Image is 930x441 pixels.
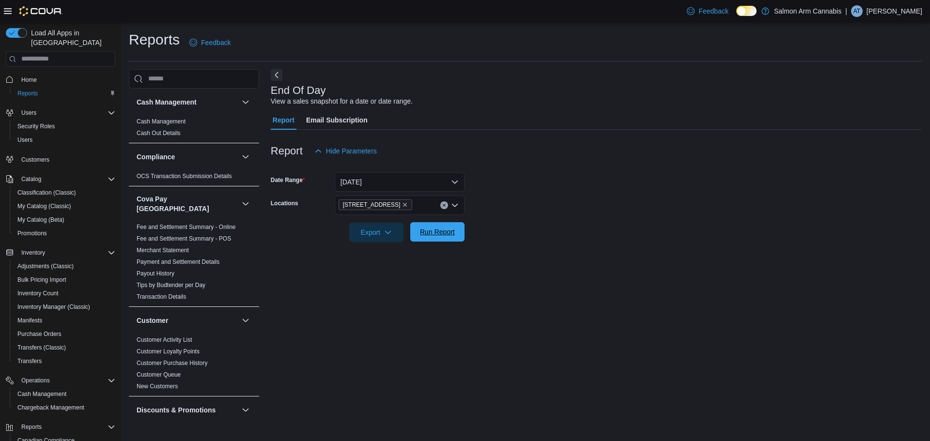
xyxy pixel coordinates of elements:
label: Date Range [271,176,305,184]
button: My Catalog (Classic) [10,199,119,213]
a: Purchase Orders [14,328,65,340]
span: Classification (Classic) [17,189,76,197]
span: Users [14,134,115,146]
button: Discounts & Promotions [240,404,251,416]
span: Feedback [201,38,231,47]
a: Transfers (Classic) [14,342,70,353]
a: Users [14,134,36,146]
a: Merchant Statement [137,247,189,254]
button: Compliance [240,151,251,163]
button: Cova Pay [GEOGRAPHIC_DATA] [240,198,251,210]
button: Remove 81B Shuswap St NW from selection in this group [402,202,408,208]
span: Cash Out Details [137,129,181,137]
a: Manifests [14,315,46,326]
button: Run Report [410,222,465,242]
button: Users [17,107,40,119]
span: Payment and Settlement Details [137,258,219,266]
span: Report [273,110,294,130]
span: Bulk Pricing Import [14,274,115,286]
span: Transfers (Classic) [14,342,115,353]
div: View a sales snapshot for a date or date range. [271,96,413,106]
img: Cova [19,6,62,16]
a: My Catalog (Beta) [14,214,68,226]
a: Cash Management [137,118,186,125]
span: Customers [17,153,115,166]
button: Clear input [440,201,448,209]
span: Run Report [420,227,455,237]
a: Transaction Details [137,293,186,300]
span: Fee and Settlement Summary - POS [137,235,231,243]
button: Next [271,69,282,81]
input: Dark Mode [736,6,757,16]
a: Tips by Budtender per Day [137,282,205,289]
button: Catalog [2,172,119,186]
a: Feedback [683,1,732,21]
a: Chargeback Management [14,402,88,413]
button: My Catalog (Beta) [10,213,119,227]
h3: Report [271,145,303,157]
h3: Cash Management [137,97,197,107]
a: Customer Activity List [137,336,192,343]
a: Fee and Settlement Summary - Online [137,224,236,230]
button: Security Roles [10,120,119,133]
a: Feedback [186,33,234,52]
button: Chargeback Management [10,401,119,414]
button: Inventory [17,247,49,259]
button: Reports [17,421,46,433]
button: Cash Management [137,97,238,107]
span: Adjustments (Classic) [17,262,74,270]
h3: Customer [137,316,168,325]
button: Customers [2,152,119,167]
span: Purchase Orders [17,330,62,338]
button: Promotions [10,227,119,240]
span: Transfers [17,357,42,365]
span: Security Roles [14,121,115,132]
a: Cash Out Details [137,130,181,137]
div: Compliance [129,170,259,186]
button: Operations [2,374,119,387]
button: Cash Management [10,387,119,401]
span: Email Subscription [306,110,368,130]
button: Cash Management [240,96,251,108]
span: 81B Shuswap St NW [339,199,413,210]
span: Catalog [21,175,41,183]
span: Cash Management [17,390,66,398]
span: Promotions [17,229,47,237]
span: Classification (Classic) [14,187,115,198]
p: [PERSON_NAME] [867,5,922,17]
span: Load All Apps in [GEOGRAPHIC_DATA] [27,28,115,47]
span: Cash Management [137,118,186,125]
span: Transfers (Classic) [17,344,66,351]
button: Customer [240,315,251,326]
a: Customer Loyalty Points [137,348,200,355]
button: Home [2,73,119,87]
span: Inventory Count [14,288,115,299]
div: Amanda Toms [851,5,863,17]
button: Bulk Pricing Import [10,273,119,287]
span: Operations [17,375,115,386]
button: Cova Pay [GEOGRAPHIC_DATA] [137,194,238,213]
span: Inventory [17,247,115,259]
button: [DATE] [335,172,465,192]
button: Catalog [17,173,45,185]
span: Customer Queue [137,371,181,379]
h3: Compliance [137,152,175,162]
span: Adjustments (Classic) [14,260,115,272]
span: Users [17,107,115,119]
span: Customer Loyalty Points [137,348,200,355]
div: Customer [129,334,259,396]
span: Reports [17,90,38,97]
a: New Customers [137,383,178,390]
button: Discounts & Promotions [137,405,238,415]
span: Transfers [14,355,115,367]
span: Reports [17,421,115,433]
a: Promotions [14,228,51,239]
span: Export [355,223,398,242]
a: Cash Management [14,388,70,400]
label: Locations [271,199,298,207]
button: Reports [10,87,119,100]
